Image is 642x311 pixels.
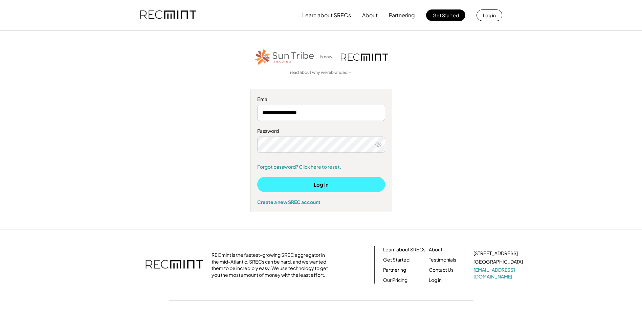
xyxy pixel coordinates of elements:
div: Create a new SREC account [257,199,385,205]
div: [GEOGRAPHIC_DATA] [473,258,523,265]
button: Get Started [426,9,465,21]
img: recmint-logotype%403x.png [140,4,196,27]
a: Get Started [383,256,409,263]
a: Contact Us [429,267,453,273]
a: [EMAIL_ADDRESS][DOMAIN_NAME] [473,267,524,280]
button: About [362,8,378,22]
a: Our Pricing [383,277,407,284]
a: Testimonials [429,256,456,263]
button: Partnering [389,8,415,22]
div: RECmint is the fastest-growing SREC aggregator in the mid-Atlantic. SRECs can be hard, and we wan... [212,252,332,278]
img: recmint-logotype%403x.png [341,54,388,61]
div: [STREET_ADDRESS] [473,250,518,257]
button: Log In [257,177,385,192]
a: Partnering [383,267,406,273]
a: Forgot password? Click here to reset. [257,164,385,170]
div: Password [257,128,385,134]
a: Learn about SRECs [383,246,425,253]
a: Log in [429,277,442,284]
button: Learn about SRECs [302,8,351,22]
img: STT_Horizontal_Logo%2B-%2BColor.png [254,48,315,66]
img: recmint-logotype%403x.png [146,253,203,277]
a: About [429,246,442,253]
button: Log in [477,9,502,21]
div: is now [318,54,337,60]
a: read about why we rebranded → [290,70,352,76]
div: Email [257,96,385,103]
